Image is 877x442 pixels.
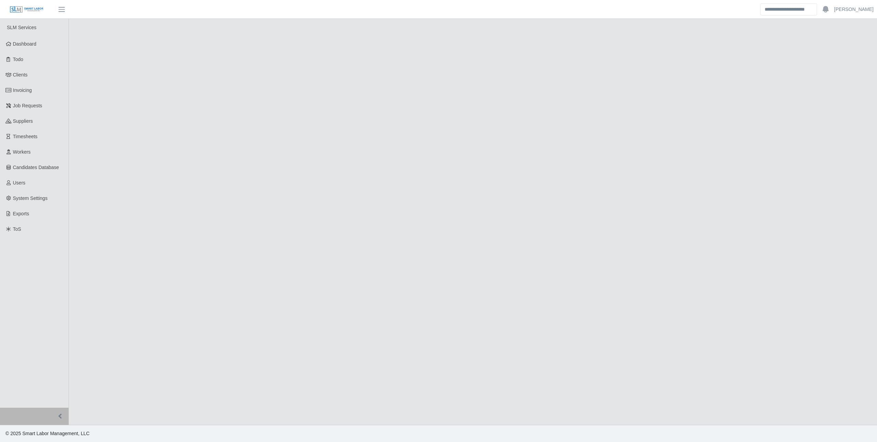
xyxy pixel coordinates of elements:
[13,180,26,186] span: Users
[13,211,29,216] span: Exports
[13,165,59,170] span: Candidates Database
[13,149,31,155] span: Workers
[13,226,21,232] span: ToS
[5,431,89,436] span: © 2025 Smart Labor Management, LLC
[834,6,874,13] a: [PERSON_NAME]
[13,103,42,108] span: Job Requests
[13,57,23,62] span: Todo
[10,6,44,13] img: SLM Logo
[7,25,36,30] span: SLM Services
[13,195,48,201] span: System Settings
[760,3,817,15] input: Search
[13,41,37,47] span: Dashboard
[13,118,33,124] span: Suppliers
[13,134,38,139] span: Timesheets
[13,72,28,77] span: Clients
[13,87,32,93] span: Invoicing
